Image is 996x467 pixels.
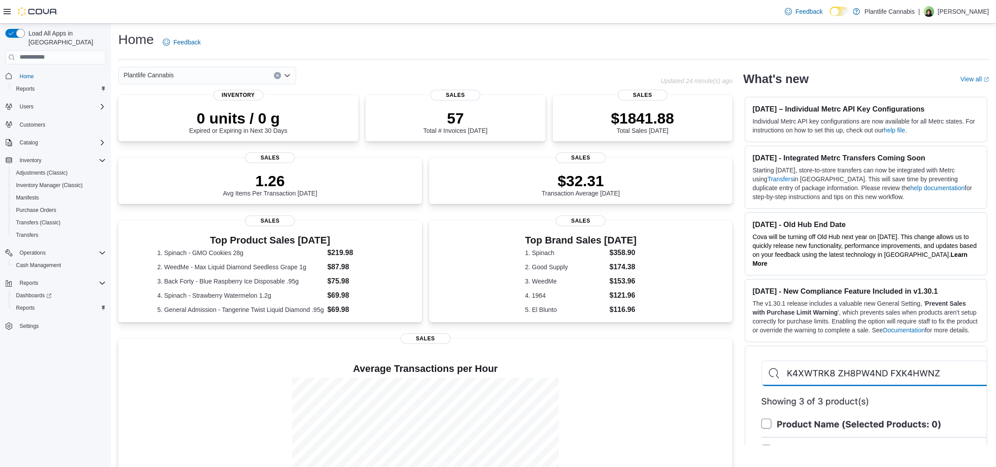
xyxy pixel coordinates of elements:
[423,109,487,127] p: 57
[213,90,263,100] span: Inventory
[16,194,39,201] span: Manifests
[157,263,324,271] dt: 2. WeedMe - Max Liquid Diamond Seedless Grape 1g
[430,90,480,100] span: Sales
[16,207,56,214] span: Purchase Orders
[610,262,637,272] dd: $174.38
[16,71,37,82] a: Home
[327,304,383,315] dd: $69.98
[245,152,295,163] span: Sales
[795,7,823,16] span: Feedback
[610,247,637,258] dd: $358.90
[12,84,106,94] span: Reports
[327,262,383,272] dd: $87.98
[12,192,106,203] span: Manifests
[401,333,450,344] span: Sales
[125,363,725,374] h4: Average Transactions per Hour
[12,180,106,191] span: Inventory Manager (Classic)
[781,3,826,20] a: Feedback
[16,137,106,148] span: Catalog
[2,136,109,149] button: Catalog
[960,76,989,83] a: View allExternal link
[525,291,606,300] dt: 4. 1964
[752,117,980,135] p: Individual Metrc API key configurations are now available for all Metrc states. For instructions ...
[16,304,35,311] span: Reports
[752,300,966,316] strong: Prevent Sales with Purchase Limit Warning
[16,120,49,130] a: Customers
[245,216,295,226] span: Sales
[542,172,620,197] div: Transaction Average [DATE]
[525,248,606,257] dt: 1. Spinach
[12,290,106,301] span: Dashboards
[16,262,61,269] span: Cash Management
[864,6,915,17] p: Plantlife Cannabis
[883,327,925,334] a: Documentation
[743,72,808,86] h2: What's new
[223,172,317,197] div: Avg Items Per Transaction [DATE]
[752,299,980,335] p: The v1.30.1 release includes a valuable new General Setting, ' ', which prevents sales when produ...
[124,70,174,80] span: Plantlife Cannabis
[9,167,109,179] button: Adjustments (Classic)
[9,289,109,302] a: Dashboards
[173,38,201,47] span: Feedback
[556,216,606,226] span: Sales
[20,121,45,128] span: Customers
[752,166,980,201] p: Starting [DATE], store-to-store transfers can now be integrated with Metrc using in [GEOGRAPHIC_D...
[327,276,383,287] dd: $75.98
[12,230,106,240] span: Transfers
[12,192,42,203] a: Manifests
[20,73,34,80] span: Home
[9,259,109,271] button: Cash Management
[9,179,109,192] button: Inventory Manager (Classic)
[189,109,287,134] div: Expired or Expiring in Next 30 Days
[618,90,667,100] span: Sales
[16,278,42,288] button: Reports
[12,290,55,301] a: Dashboards
[12,168,71,178] a: Adjustments (Classic)
[157,235,383,246] h3: Top Product Sales [DATE]
[274,72,281,79] button: Clear input
[752,104,980,113] h3: [DATE] – Individual Metrc API Key Configurations
[16,119,106,130] span: Customers
[12,217,64,228] a: Transfers (Classic)
[423,109,487,134] div: Total # Invoices [DATE]
[327,290,383,301] dd: $69.98
[924,6,934,17] div: Tara Plamondon
[611,109,674,134] div: Total Sales [DATE]
[159,33,204,51] a: Feedback
[542,172,620,190] p: $32.31
[12,205,106,216] span: Purchase Orders
[752,220,980,229] h3: [DATE] - Old Hub End Date
[9,192,109,204] button: Manifests
[9,83,109,95] button: Reports
[767,176,794,183] a: Transfers
[610,304,637,315] dd: $116.96
[830,7,848,16] input: Dark Mode
[20,323,39,330] span: Settings
[9,302,109,314] button: Reports
[525,277,606,286] dt: 3. WeedMe
[157,291,324,300] dt: 4. Spinach - Strawberry Watermelon 1.2g
[752,233,976,258] span: Cova will be turning off Old Hub next year on [DATE]. This change allows us to quickly release ne...
[5,66,106,356] nav: Complex example
[284,72,291,79] button: Open list of options
[2,247,109,259] button: Operations
[12,303,106,313] span: Reports
[884,127,905,134] a: help file
[2,118,109,131] button: Customers
[2,277,109,289] button: Reports
[189,109,287,127] p: 0 units / 0 g
[157,305,324,314] dt: 5. General Admission - Tangerine Twist Liquid Diamond .95g
[752,251,968,267] strong: Learn More
[16,321,42,331] a: Settings
[661,77,733,84] p: Updated 24 minute(s) ago
[12,168,106,178] span: Adjustments (Classic)
[12,230,42,240] a: Transfers
[16,101,106,112] span: Users
[20,249,46,256] span: Operations
[20,279,38,287] span: Reports
[16,155,106,166] span: Inventory
[16,101,37,112] button: Users
[20,139,38,146] span: Catalog
[2,70,109,83] button: Home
